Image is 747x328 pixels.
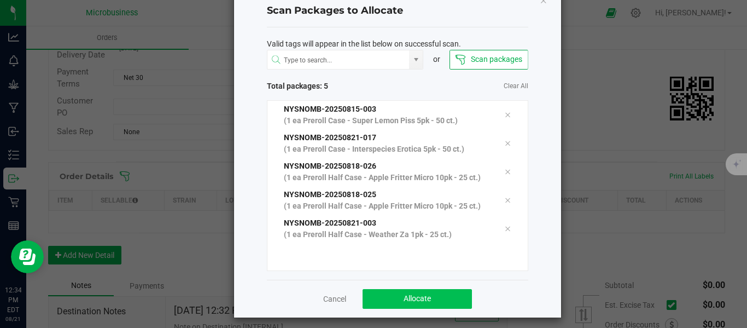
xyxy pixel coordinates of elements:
[284,229,488,240] p: (1 ea Preroll Half Case - Weather Za 1pk - 25 ct.)
[496,137,519,150] div: Remove tag
[423,54,450,65] div: or
[496,165,519,179] div: Remove tag
[267,80,398,92] span: Total packages: 5
[284,218,376,227] span: NYSNOMB-20250821-003
[284,190,376,199] span: NYSNOMB-20250818-025
[323,294,346,304] a: Cancel
[284,172,488,183] p: (1 ea Preroll Half Case - Apple Fritter Micro 10pk - 25 ct.)
[496,222,519,235] div: Remove tag
[404,294,431,303] span: Allocate
[450,50,528,70] button: Scan packages
[267,50,410,70] input: NO DATA FOUND
[284,162,376,170] span: NYSNOMB-20250818-026
[284,200,488,212] p: (1 ea Preroll Half Case - Apple Fritter Micro 10pk - 25 ct.)
[363,289,472,309] button: Allocate
[284,115,488,126] p: (1 ea Preroll Case - Super Lemon Piss 5pk - 50 ct.)
[496,108,519,122] div: Remove tag
[284,143,488,155] p: (1 ea Preroll Case - Interspecies Erotica 5pk - 50 ct.)
[496,194,519,207] div: Remove tag
[284,105,376,113] span: NYSNOMB-20250815-003
[267,38,461,50] span: Valid tags will appear in the list below on successful scan.
[267,4,528,18] h4: Scan Packages to Allocate
[504,82,528,91] a: Clear All
[284,133,376,142] span: NYSNOMB-20250821-017
[11,240,44,273] iframe: Resource center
